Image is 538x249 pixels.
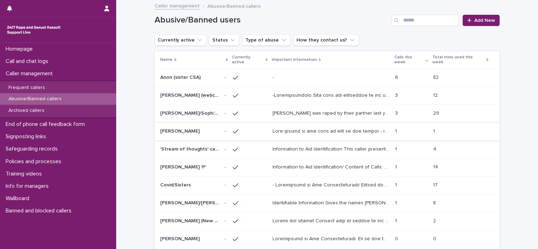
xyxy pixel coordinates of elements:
[3,171,48,177] p: Training videos
[433,217,437,224] p: 2
[3,108,50,114] p: Archived callers
[155,230,500,248] tr: [PERSON_NAME][PERSON_NAME] -- Loremipsumd si Ame Consecteturadi: Eli se doe temporincidid utl et ...
[160,73,202,81] p: Anon (sister CSA)
[3,195,35,202] p: Wallboard
[155,1,200,9] a: Caller management
[272,56,317,64] p: Important information
[3,133,52,140] p: Signposting links
[155,158,500,176] tr: [PERSON_NAME] 'P'[PERSON_NAME] 'P' -- Information to Aid Identification/ Content of Calls: Welsh ...
[3,46,38,52] p: Homepage
[225,163,227,170] p: -
[293,34,359,46] button: How they contact us?
[3,85,51,91] p: Frequent callers
[155,69,500,87] tr: Anon (sister CSA)Anon (sister CSA) -- -- 66 8282
[160,181,192,188] p: Covid/Sisters
[395,163,398,170] p: 1
[155,87,500,104] tr: [PERSON_NAME] (webchat)[PERSON_NAME] (webchat) -- -Loremipsumdolo Sita cons adi elitseddoe te inc...
[225,91,227,98] p: -
[225,217,227,224] p: -
[394,53,424,66] p: Calls this week
[207,2,261,9] p: Abusive/Banned callers
[155,194,500,212] tr: [PERSON_NAME]/[PERSON_NAME]/[PERSON_NAME]/[PERSON_NAME]/[PERSON_NAME]/ [PERSON_NAME][PERSON_NAME]...
[155,212,500,230] tr: [PERSON_NAME] (New caller)[PERSON_NAME] (New caller) -- Loremi dol sitamet Consect adip el seddoe...
[225,199,227,206] p: -
[160,91,220,98] p: [PERSON_NAME] (webchat)
[225,127,227,134] p: -
[273,235,391,242] p: Information to Aid Identification: Due to the inappropriate use of the support line, this caller ...
[395,217,398,224] p: 1
[3,207,77,214] p: Banned and blocked callers
[273,109,391,116] p: Alice was raped by their partner last year and they're currently facing ongoing domestic abuse fr...
[225,235,227,242] p: -
[273,127,391,134] p: This caller is not able to call us any longer - see below Information to Aid Identification: She ...
[392,15,458,26] input: Search
[433,163,439,170] p: 14
[395,127,398,134] p: 1
[433,235,438,242] p: 0
[273,199,391,206] p: Identifiable Information Gives the names Kevin, Dean, Neil, David, James, Ben or or sometimes sta...
[3,146,63,152] p: Safeguarding records
[225,181,227,188] p: -
[160,56,173,64] p: Name
[433,181,439,188] p: 17
[155,15,389,25] h1: Abusive/Banned users
[433,127,436,134] p: 1
[273,217,391,224] p: Reason for profile Support them to adhere to our 2 chats per week policy, they appear to be calli...
[395,199,398,206] p: 1
[273,73,275,81] p: -
[242,34,290,46] button: Type of abuse
[6,23,62,37] img: rhQMoQhaT3yELyF149Cw
[273,145,391,152] p: Information to Aid Identification This caller presents in a way that suggests they are in a strea...
[225,109,227,116] p: -
[395,235,400,242] p: 0
[395,145,398,152] p: 1
[160,235,201,242] p: [PERSON_NAME]
[3,58,54,65] p: Call and chat logs
[160,127,201,134] p: [PERSON_NAME]
[273,163,391,170] p: Information to Aid Identification/ Content of Calls: Welsh accent. Discusses CSA by his mother fr...
[160,145,220,152] p: 'Stream of thoughts' caller/webchat user
[395,91,399,98] p: 3
[160,109,220,116] p: Alice/Soph/Alexis/Danni/Scarlet/Katy - Banned/Webchatter
[395,73,400,81] p: 6
[155,34,206,46] button: Currently active
[155,140,500,158] tr: 'Stream of thoughts' caller/webchat user'Stream of thoughts' caller/webchat user -- Information t...
[155,104,500,122] tr: [PERSON_NAME]/Soph/[PERSON_NAME]/[PERSON_NAME]/Scarlet/[PERSON_NAME] - Banned/Webchatter[PERSON_N...
[155,176,500,194] tr: Covid/SistersCovid/Sisters -- - Loremipsumd si Ame Consecteturadi/ Elitsed do Eiusm Temp incidi u...
[474,18,495,23] span: Add New
[155,122,500,140] tr: [PERSON_NAME][PERSON_NAME] -- Lore ipsumd si ame cons ad elit se doe tempor - inc utlab Etdolorem...
[160,163,208,170] p: [PERSON_NAME] 'P'
[3,96,67,102] p: Abusive/Banned callers
[3,158,67,165] p: Policies and processes
[395,109,399,116] p: 3
[225,145,227,152] p: -
[433,73,440,81] p: 82
[273,181,391,188] p: - Information to Aid Identification/ Content of Calls This person contacts us on both the phone a...
[433,199,437,206] p: 8
[225,73,227,81] p: -
[209,34,239,46] button: Status
[433,109,440,116] p: 29
[433,145,438,152] p: 4
[160,199,220,206] p: Kevin/Neil/David/James/Colin/ Ben
[160,217,220,224] p: [PERSON_NAME] (New caller)
[273,91,391,98] p: -Identification This user was contacting us for at least 6 months. On some occasions he has conta...
[3,70,58,77] p: Caller management
[3,183,54,190] p: Info for managers
[232,53,264,66] p: Currently active
[3,121,90,128] p: End of phone call feedback form
[395,181,398,188] p: 1
[432,53,484,66] p: Total mins used this week
[433,91,439,98] p: 12
[463,15,500,26] a: Add New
